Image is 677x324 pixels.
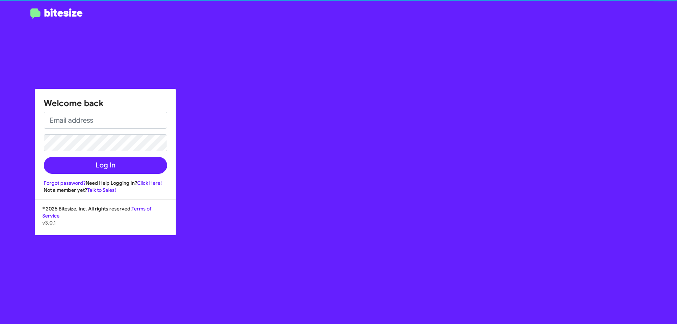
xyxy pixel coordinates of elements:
[35,205,176,235] div: © 2025 Bitesize, Inc. All rights reserved.
[44,157,167,174] button: Log In
[44,187,167,194] div: Not a member yet?
[42,219,169,226] p: v3.0.1
[44,98,167,109] h1: Welcome back
[87,187,116,193] a: Talk to Sales!
[44,112,167,129] input: Email address
[44,179,167,187] div: Need Help Logging In?
[137,180,162,186] a: Click Here!
[44,180,86,186] a: Forgot password?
